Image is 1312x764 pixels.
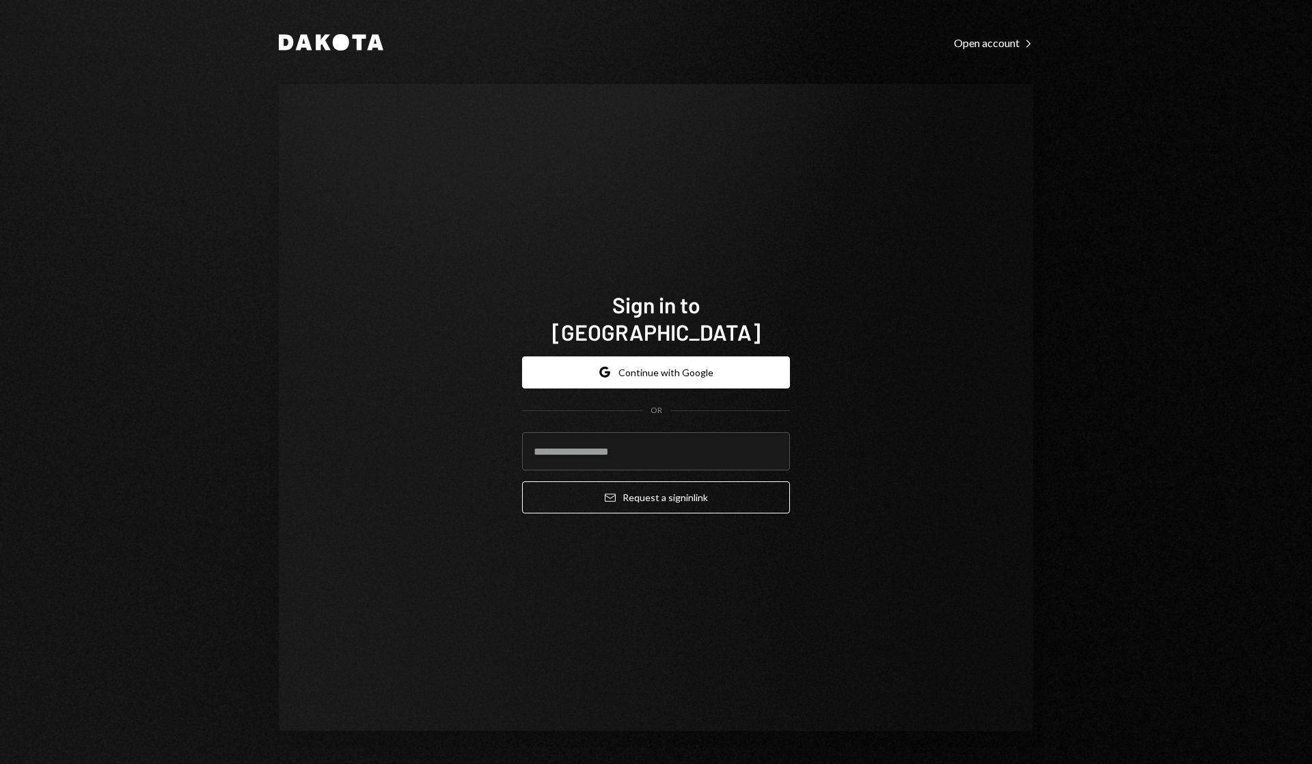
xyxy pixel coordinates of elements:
h1: Sign in to [GEOGRAPHIC_DATA] [522,291,790,345]
button: Request a signinlink [522,481,790,513]
div: Open account [954,36,1033,50]
div: OR [651,405,662,416]
a: Open account [954,35,1033,50]
button: Continue with Google [522,356,790,388]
